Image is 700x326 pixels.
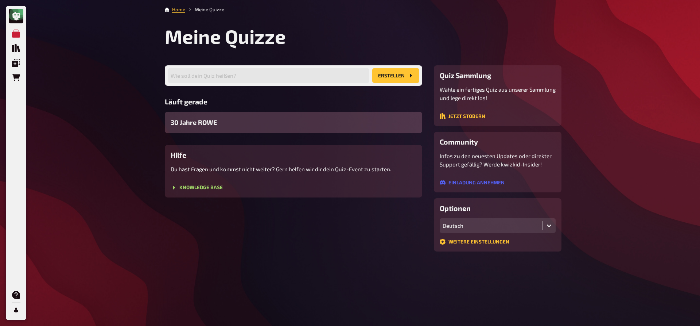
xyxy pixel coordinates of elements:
p: Du hast Fragen und kommst nicht weiter? Gern helfen wir dir dein Quiz-Event zu starten. [171,165,416,173]
button: Jetzt stöbern [440,113,485,119]
h3: Quiz Sammlung [440,71,556,80]
h3: Community [440,138,556,146]
a: Jetzt stöbern [440,114,485,120]
a: Einladung annehmen [440,180,505,187]
button: Einladung annehmen [440,180,505,185]
h3: Hilfe [171,151,416,159]
li: Home [172,6,185,13]
input: Wie soll dein Quiz heißen? [168,68,369,83]
h3: Optionen [440,204,556,212]
a: Knowledge Base [171,185,223,192]
p: Wähle ein fertiges Quiz aus unserer Sammlung und lege direkt los! [440,85,556,102]
a: Home [172,7,185,12]
a: Weitere Einstellungen [440,239,509,246]
button: Knowledge Base [171,185,223,191]
button: Erstellen [372,68,419,83]
h1: Meine Quizze [165,25,561,48]
h3: Läuft gerade [165,97,422,106]
li: Meine Quizze [185,6,224,13]
button: Weitere Einstellungen [440,239,509,245]
a: 30 Jahre ROWE [165,112,422,133]
div: Deutsch [443,222,539,229]
span: 30 Jahre ROWE [171,118,217,127]
p: Infos zu den neuesten Updates oder direkter Support gefällig? Werde kwizkid-Insider! [440,152,556,168]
